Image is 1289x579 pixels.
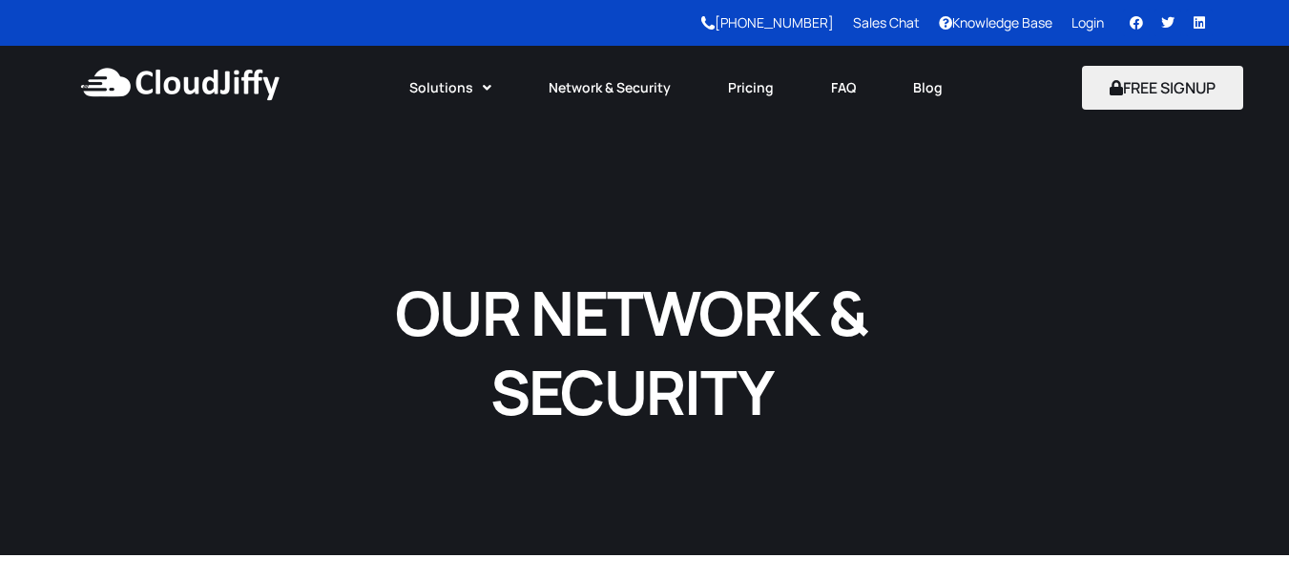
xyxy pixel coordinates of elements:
a: [PHONE_NUMBER] [701,13,834,31]
a: Network & Security [520,67,699,109]
a: Pricing [699,67,802,109]
a: FREE SIGNUP [1082,77,1243,98]
a: Solutions [381,67,520,109]
a: Knowledge Base [939,13,1052,31]
a: FAQ [802,67,884,109]
h1: OUR NETWORK & SECURITY [319,273,945,431]
a: Sales Chat [853,13,920,31]
button: FREE SIGNUP [1082,66,1243,110]
a: Login [1071,13,1104,31]
a: Blog [884,67,971,109]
